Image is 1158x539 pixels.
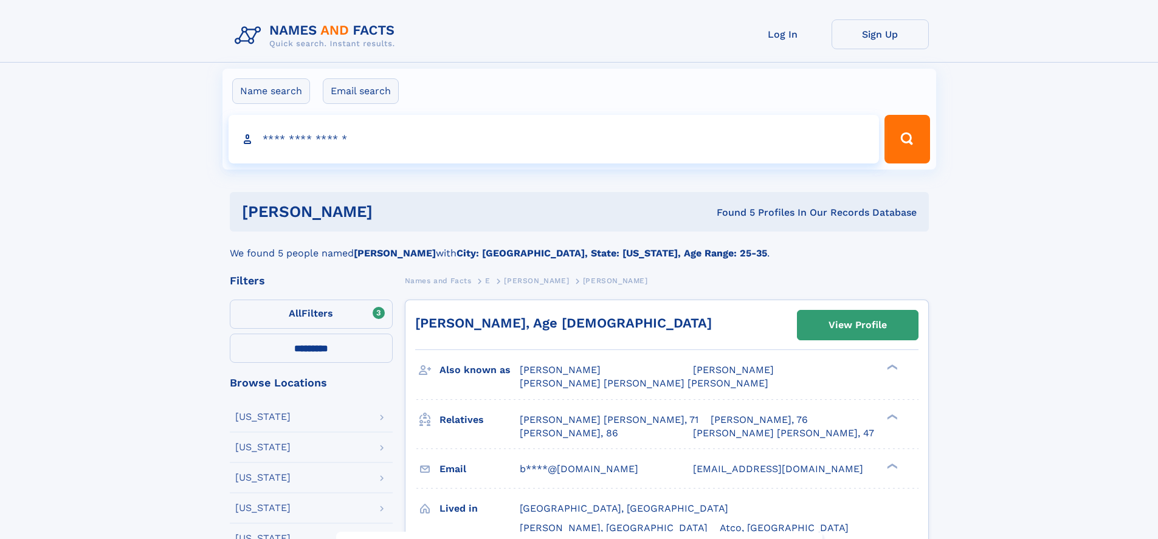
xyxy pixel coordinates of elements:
[693,364,774,376] span: [PERSON_NAME]
[405,273,472,288] a: Names and Facts
[415,315,712,331] a: [PERSON_NAME], Age [DEMOGRAPHIC_DATA]
[520,413,698,427] a: [PERSON_NAME] [PERSON_NAME], 71
[884,462,898,470] div: ❯
[439,459,520,479] h3: Email
[230,232,929,261] div: We found 5 people named with .
[520,522,708,534] span: [PERSON_NAME], [GEOGRAPHIC_DATA]
[545,206,917,219] div: Found 5 Profiles In Our Records Database
[232,78,310,104] label: Name search
[230,275,393,286] div: Filters
[235,412,291,422] div: [US_STATE]
[354,247,436,259] b: [PERSON_NAME]
[230,300,393,329] label: Filters
[693,427,874,440] a: [PERSON_NAME] [PERSON_NAME], 47
[720,522,849,534] span: Atco, [GEOGRAPHIC_DATA]
[289,307,302,319] span: All
[520,364,601,376] span: [PERSON_NAME]
[457,247,767,259] b: City: [GEOGRAPHIC_DATA], State: [US_STATE], Age Range: 25-35
[734,19,832,49] a: Log In
[711,413,808,427] a: [PERSON_NAME], 76
[884,413,898,421] div: ❯
[439,498,520,519] h3: Lived in
[485,276,491,285] span: E
[884,363,898,371] div: ❯
[230,377,393,388] div: Browse Locations
[323,78,399,104] label: Email search
[439,410,520,430] h3: Relatives
[884,115,929,163] button: Search Button
[485,273,491,288] a: E
[230,19,405,52] img: Logo Names and Facts
[520,503,728,514] span: [GEOGRAPHIC_DATA], [GEOGRAPHIC_DATA]
[693,463,863,475] span: [EMAIL_ADDRESS][DOMAIN_NAME]
[504,273,569,288] a: [PERSON_NAME]
[832,19,929,49] a: Sign Up
[798,311,918,340] a: View Profile
[235,442,291,452] div: [US_STATE]
[520,427,618,440] a: [PERSON_NAME], 86
[235,503,291,513] div: [US_STATE]
[583,276,648,285] span: [PERSON_NAME]
[235,473,291,482] div: [US_STATE]
[229,115,880,163] input: search input
[520,377,768,389] span: [PERSON_NAME] [PERSON_NAME] [PERSON_NAME]
[829,311,887,339] div: View Profile
[242,204,545,219] h1: [PERSON_NAME]
[439,360,520,380] h3: Also known as
[504,276,569,285] span: [PERSON_NAME]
